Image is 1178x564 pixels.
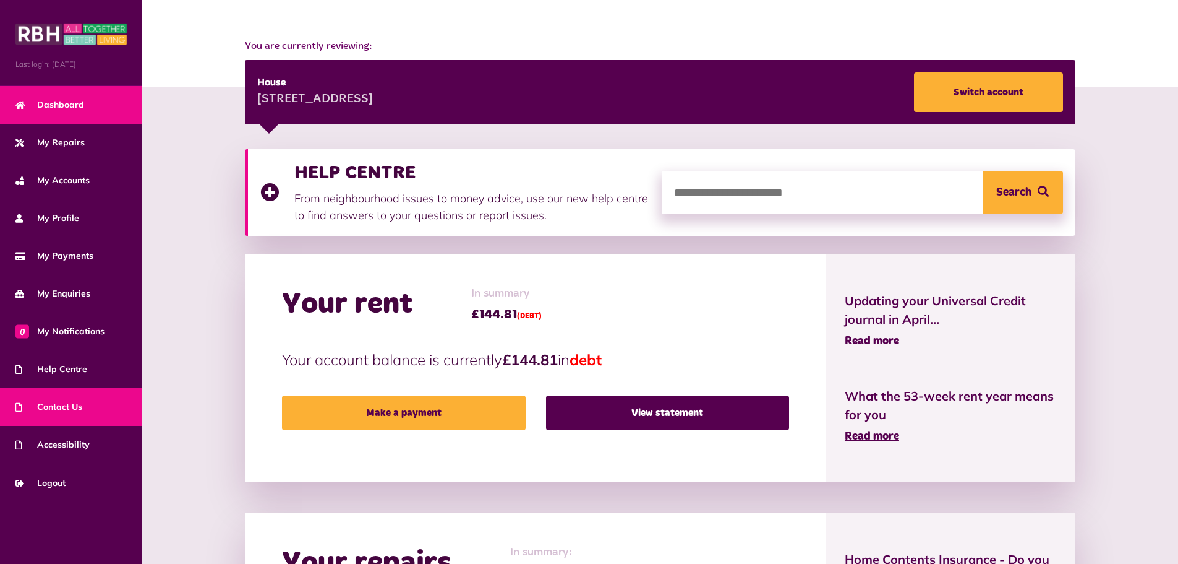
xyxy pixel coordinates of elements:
[257,76,373,90] div: House
[15,287,90,300] span: My Enquiries
[845,336,899,347] span: Read more
[15,438,90,451] span: Accessibility
[245,39,1075,54] span: You are currently reviewing:
[15,98,84,111] span: Dashboard
[570,350,602,369] span: debt
[15,174,90,187] span: My Accounts
[15,212,79,225] span: My Profile
[294,162,649,184] h3: HELP CENTRE
[845,431,899,442] span: Read more
[15,477,66,490] span: Logout
[845,387,1057,424] span: What the 53-week rent year means for you
[914,72,1063,112] a: Switch account
[845,292,1057,329] span: Updating your Universal Credit journal in April...
[983,171,1063,214] button: Search
[502,350,558,369] strong: £144.81
[15,363,87,376] span: Help Centre
[15,324,29,338] span: 0
[471,305,542,324] span: £144.81
[845,387,1057,445] a: What the 53-week rent year means for you Read more
[510,544,592,561] span: In summary:
[15,249,93,262] span: My Payments
[845,292,1057,350] a: Updating your Universal Credit journal in April... Read more
[282,349,789,371] p: Your account balance is currently in
[996,171,1031,214] span: Search
[471,285,542,302] span: In summary
[517,313,542,320] span: (DEBT)
[15,325,105,338] span: My Notifications
[15,59,127,70] span: Last login: [DATE]
[282,287,412,323] h2: Your rent
[15,22,127,46] img: MyRBH
[282,396,525,430] a: Make a payment
[15,136,85,149] span: My Repairs
[294,190,649,223] p: From neighbourhood issues to money advice, use our new help centre to find answers to your questi...
[257,90,373,109] div: [STREET_ADDRESS]
[15,401,82,414] span: Contact Us
[546,396,789,430] a: View statement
